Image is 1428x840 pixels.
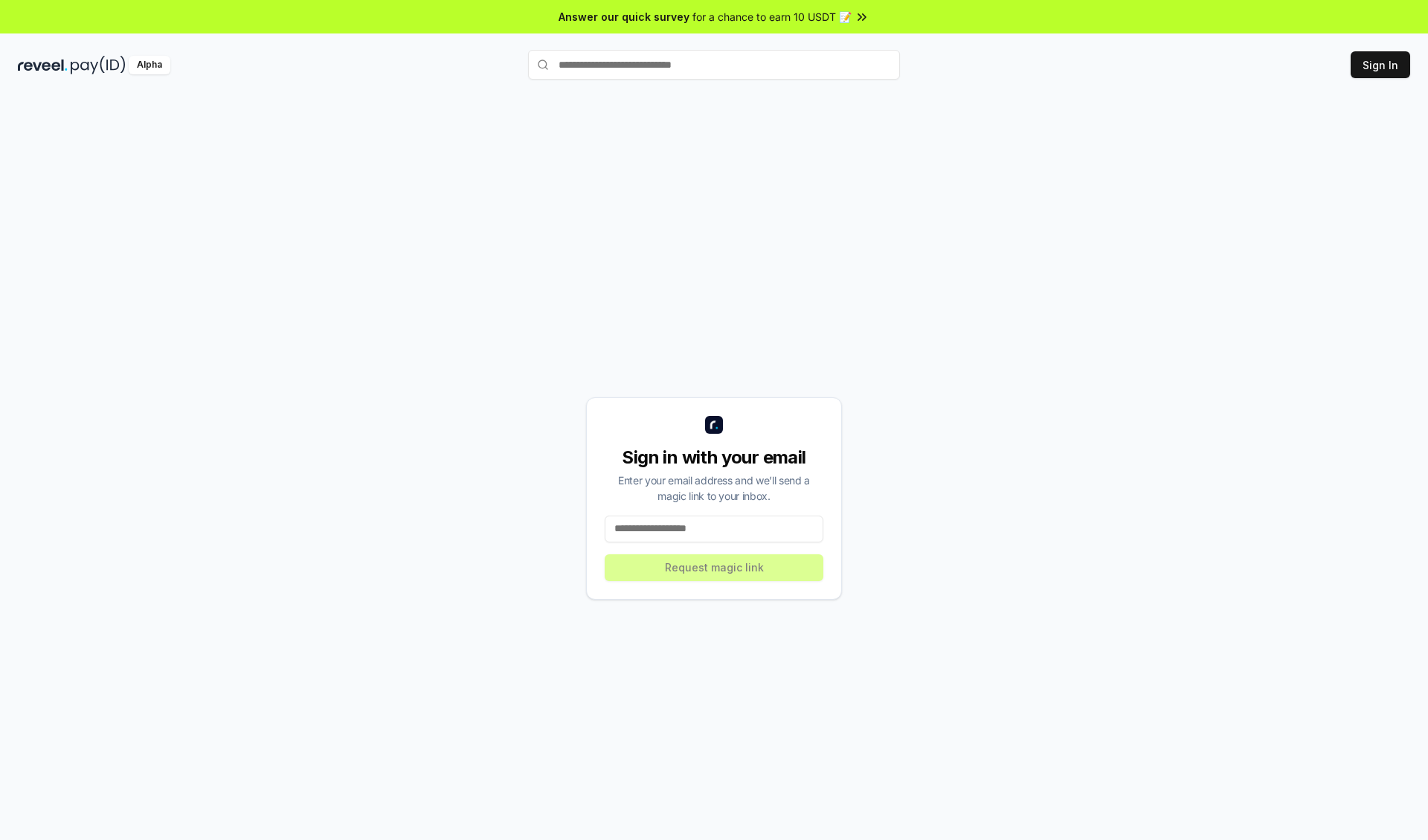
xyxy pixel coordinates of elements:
div: Enter your email address and we’ll send a magic link to your inbox. [605,472,823,504]
img: reveel_dark [18,56,68,74]
button: Sign In [1351,51,1410,78]
img: pay_id [71,56,126,74]
div: Sign in with your email [605,446,823,469]
span: Answer our quick survey [559,9,689,25]
span: for a chance to earn 10 USDT 📝 [692,9,852,25]
img: logo_small [705,416,723,434]
div: Alpha [129,56,170,74]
